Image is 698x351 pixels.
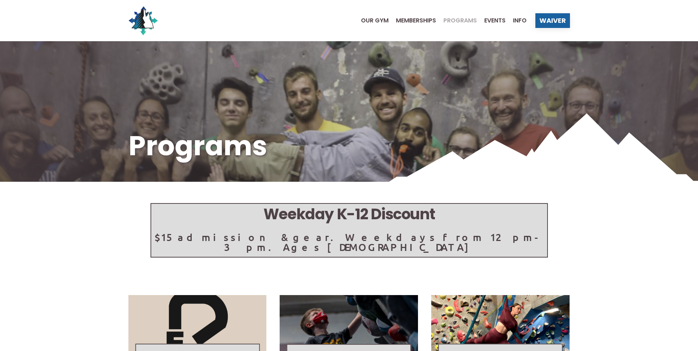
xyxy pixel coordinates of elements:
[354,18,389,24] a: Our Gym
[151,204,547,225] h5: Weekday K-12 Discount
[361,18,389,24] span: Our Gym
[396,18,436,24] span: Memberships
[484,18,506,24] span: Events
[436,18,477,24] a: Programs
[389,18,436,24] a: Memberships
[477,18,506,24] a: Events
[513,18,527,24] span: Info
[151,232,547,252] p: $15 admission & gear. Weekdays from 12pm-3pm. Ages [DEMOGRAPHIC_DATA]
[443,18,477,24] span: Programs
[539,17,566,24] span: Waiver
[535,13,570,28] a: Waiver
[506,18,527,24] a: Info
[128,6,158,35] img: North Wall Logo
